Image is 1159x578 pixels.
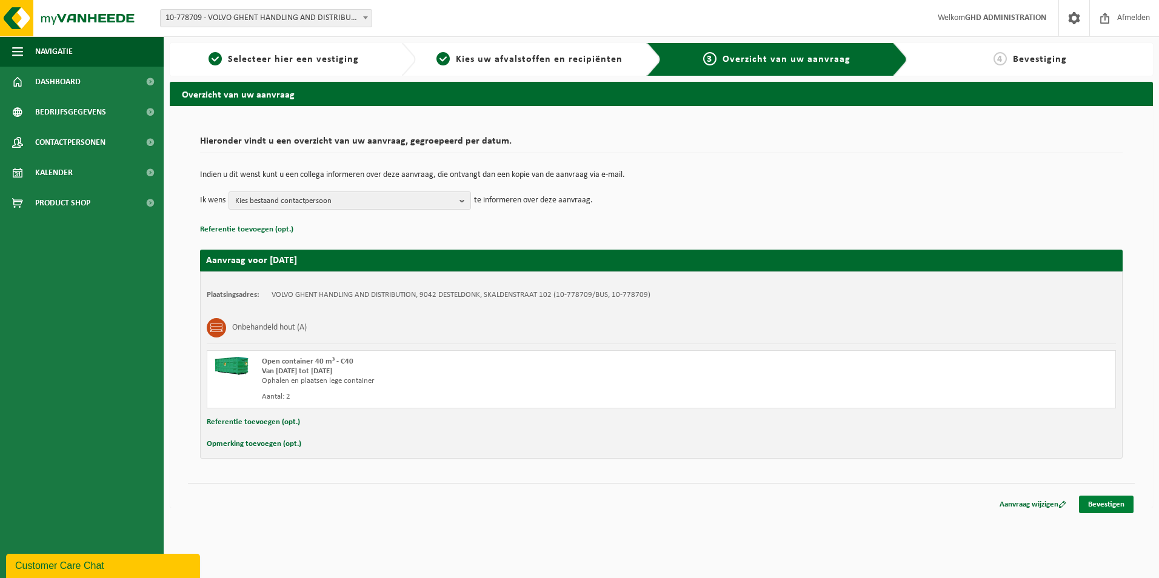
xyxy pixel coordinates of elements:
p: Indien u dit wenst kunt u een collega informeren over deze aanvraag, die ontvangt dan een kopie v... [200,171,1123,179]
span: Open container 40 m³ - C40 [262,357,353,365]
strong: GHD ADMINISTRATION [965,13,1046,22]
a: 1Selecteer hier een vestiging [176,52,392,67]
span: 10-778709 - VOLVO GHENT HANDLING AND DISTRIBUTION - DESTELDONK [161,10,372,27]
td: VOLVO GHENT HANDLING AND DISTRIBUTION, 9042 DESTELDONK, SKALDENSTRAAT 102 (10-778709/BUS, 10-778709) [272,290,650,300]
button: Kies bestaand contactpersoon [229,191,471,210]
div: Ophalen en plaatsen lege container [262,376,710,386]
span: Contactpersonen [35,127,105,158]
span: 3 [703,52,716,65]
iframe: chat widget [6,551,202,578]
span: 4 [994,52,1007,65]
button: Opmerking toevoegen (opt.) [207,436,301,452]
a: Aanvraag wijzigen [990,496,1075,513]
img: HK-XC-40-GN-00.png [213,357,250,375]
p: te informeren over deze aanvraag. [474,191,593,210]
span: Dashboard [35,67,81,97]
span: Navigatie [35,36,73,67]
span: Product Shop [35,188,90,218]
div: Aantal: 2 [262,392,710,402]
span: Bevestiging [1013,55,1067,64]
p: Ik wens [200,191,225,210]
span: Bedrijfsgegevens [35,97,106,127]
span: Kies uw afvalstoffen en recipiënten [456,55,623,64]
span: 2 [436,52,450,65]
span: Kalender [35,158,73,188]
span: 10-778709 - VOLVO GHENT HANDLING AND DISTRIBUTION - DESTELDONK [160,9,372,27]
span: 1 [209,52,222,65]
span: Kies bestaand contactpersoon [235,192,455,210]
button: Referentie toevoegen (opt.) [207,414,300,430]
strong: Plaatsingsadres: [207,291,259,299]
span: Overzicht van uw aanvraag [723,55,850,64]
h2: Overzicht van uw aanvraag [170,82,1153,105]
button: Referentie toevoegen (opt.) [200,222,293,238]
strong: Van [DATE] tot [DATE] [262,367,332,375]
strong: Aanvraag voor [DATE] [206,256,297,265]
a: 2Kies uw afvalstoffen en recipiënten [422,52,638,67]
a: Bevestigen [1079,496,1134,513]
h2: Hieronder vindt u een overzicht van uw aanvraag, gegroepeerd per datum. [200,136,1123,153]
span: Selecteer hier een vestiging [228,55,359,64]
h3: Onbehandeld hout (A) [232,318,307,337]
